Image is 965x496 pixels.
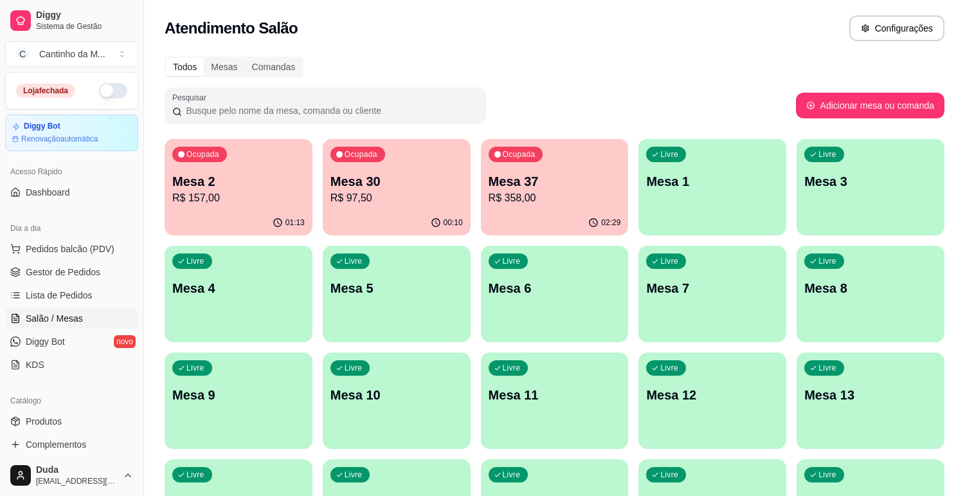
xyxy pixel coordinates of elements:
[26,289,93,302] span: Lista de Pedidos
[5,5,138,36] a: DiggySistema de Gestão
[186,256,204,266] p: Livre
[503,149,536,160] p: Ocupada
[818,256,836,266] p: Livre
[503,256,521,266] p: Livre
[818,149,836,160] p: Livre
[172,279,305,297] p: Mesa 4
[489,386,621,404] p: Mesa 11
[638,246,786,342] button: LivreMesa 7
[26,438,86,451] span: Complementos
[503,363,521,373] p: Livre
[444,217,463,228] p: 00:10
[323,246,471,342] button: LivreMesa 5
[5,161,138,182] div: Acesso Rápido
[797,246,944,342] button: LivreMesa 8
[165,246,312,342] button: LivreMesa 4
[165,18,298,39] h2: Atendimento Salão
[660,470,678,480] p: Livre
[345,149,377,160] p: Ocupada
[165,139,312,235] button: OcupadaMesa 2R$ 157,0001:13
[323,139,471,235] button: OcupadaMesa 30R$ 97,5000:10
[26,335,65,348] span: Diggy Bot
[26,186,70,199] span: Dashboard
[330,190,463,206] p: R$ 97,50
[172,190,305,206] p: R$ 157,00
[849,15,944,41] button: Configurações
[99,83,127,98] button: Alterar Status
[36,464,118,476] span: Duda
[660,149,678,160] p: Livre
[26,312,83,325] span: Salão / Mesas
[5,434,138,455] a: Complementos
[186,470,204,480] p: Livre
[245,58,303,76] div: Comandas
[818,363,836,373] p: Livre
[182,104,478,117] input: Pesquisar
[172,92,211,103] label: Pesquisar
[503,470,521,480] p: Livre
[804,172,937,190] p: Mesa 3
[26,243,114,255] span: Pedidos balcão (PDV)
[5,460,138,491] button: Duda[EMAIL_ADDRESS][DOMAIN_NAME]
[638,353,786,449] button: LivreMesa 12
[330,172,463,190] p: Mesa 30
[5,182,138,203] a: Dashboard
[489,190,621,206] p: R$ 358,00
[26,415,62,428] span: Produtos
[36,21,133,32] span: Sistema de Gestão
[5,331,138,352] a: Diggy Botnovo
[24,122,60,131] article: Diggy Bot
[323,353,471,449] button: LivreMesa 10
[796,93,944,118] button: Adicionar mesa ou comanda
[186,363,204,373] p: Livre
[16,48,29,60] span: C
[489,172,621,190] p: Mesa 37
[797,139,944,235] button: LivreMesa 3
[330,386,463,404] p: Mesa 10
[489,279,621,297] p: Mesa 6
[804,386,937,404] p: Mesa 13
[660,363,678,373] p: Livre
[285,217,305,228] p: 01:13
[481,246,629,342] button: LivreMesa 6
[345,363,363,373] p: Livre
[5,218,138,239] div: Dia a dia
[804,279,937,297] p: Mesa 8
[26,266,100,279] span: Gestor de Pedidos
[345,256,363,266] p: Livre
[5,262,138,282] a: Gestor de Pedidos
[5,390,138,411] div: Catálogo
[39,48,105,60] div: Cantinho da M ...
[601,217,620,228] p: 02:29
[21,134,98,144] article: Renovação automática
[481,353,629,449] button: LivreMesa 11
[5,411,138,432] a: Produtos
[36,10,133,21] span: Diggy
[204,58,244,76] div: Mesas
[646,279,779,297] p: Mesa 7
[797,353,944,449] button: LivreMesa 13
[5,115,138,151] a: Diggy BotRenovaçãoautomática
[345,470,363,480] p: Livre
[330,279,463,297] p: Mesa 5
[638,139,786,235] button: LivreMesa 1
[172,386,305,404] p: Mesa 9
[481,139,629,235] button: OcupadaMesa 37R$ 358,0002:29
[646,386,779,404] p: Mesa 12
[165,353,312,449] button: LivreMesa 9
[5,41,138,67] button: Select a team
[166,58,204,76] div: Todos
[26,358,44,371] span: KDS
[646,172,779,190] p: Mesa 1
[5,308,138,329] a: Salão / Mesas
[172,172,305,190] p: Mesa 2
[5,354,138,375] a: KDS
[16,84,75,98] div: Loja fechada
[818,470,836,480] p: Livre
[660,256,678,266] p: Livre
[186,149,219,160] p: Ocupada
[5,285,138,306] a: Lista de Pedidos
[36,476,118,486] span: [EMAIL_ADDRESS][DOMAIN_NAME]
[5,239,138,259] button: Pedidos balcão (PDV)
